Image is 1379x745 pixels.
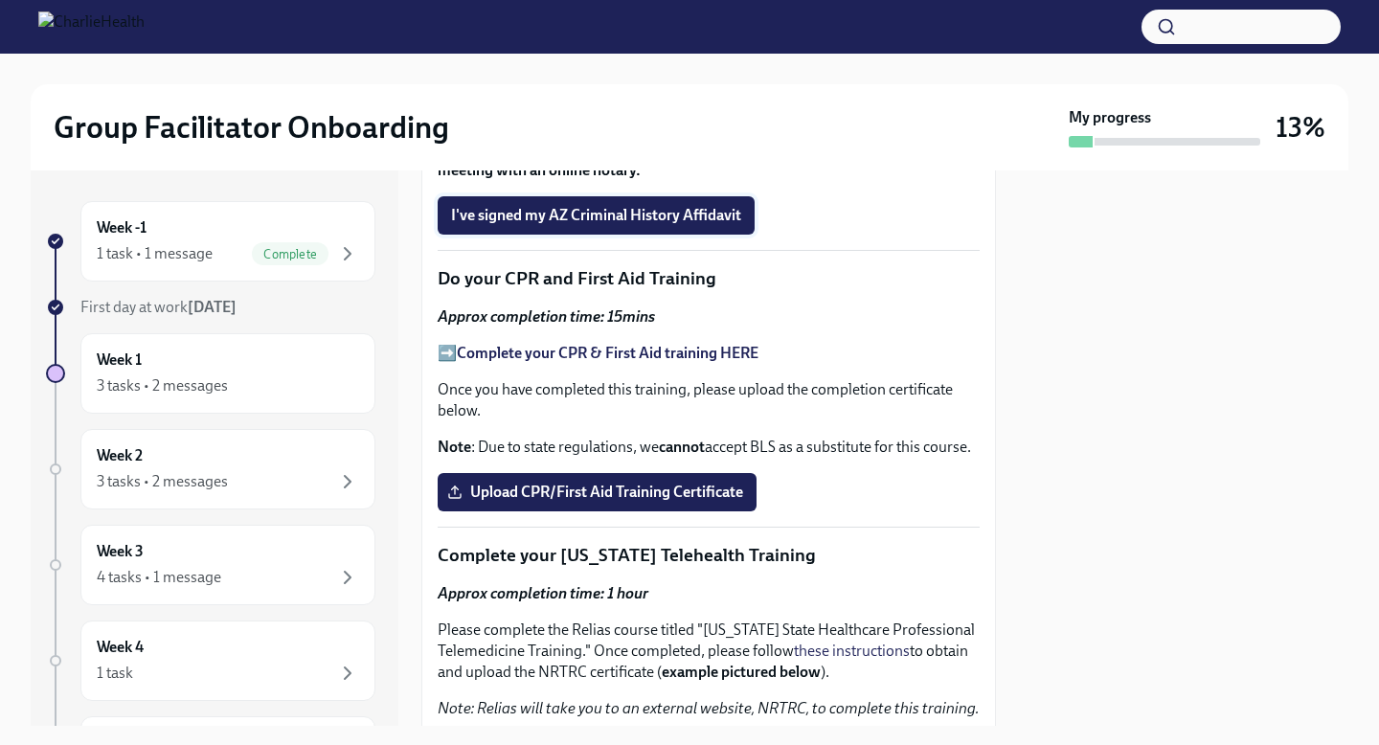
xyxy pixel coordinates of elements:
div: 1 task • 1 message [97,243,213,264]
a: these instructions [794,642,910,660]
span: First day at work [80,298,237,316]
h6: Week 4 [97,637,144,658]
a: Week 13 tasks • 2 messages [46,333,375,414]
span: Upload CPR/First Aid Training Certificate [451,483,743,502]
a: Week -11 task • 1 messageComplete [46,201,375,282]
strong: cannot [659,438,705,456]
strong: [DATE] [188,298,237,316]
p: ➡️ [438,343,980,364]
h6: Week 1 [97,350,142,371]
strong: Approx completion time: 1 hour [438,584,648,602]
a: Week 34 tasks • 1 message [46,525,375,605]
p: Please complete the Relias course titled "[US_STATE] State Healthcare Professional Telemedicine T... [438,620,980,683]
div: 3 tasks • 2 messages [97,375,228,396]
a: Week 41 task [46,621,375,701]
p: Do your CPR and First Aid Training [438,266,980,291]
a: Week 23 tasks • 2 messages [46,429,375,509]
p: Complete your [US_STATE] Telehealth Training [438,543,980,568]
span: I've signed my AZ Criminal History Affidavit [451,206,741,225]
div: 4 tasks • 1 message [97,567,221,588]
h6: Week 2 [97,445,143,466]
p: Once you have completed this training, please upload the completion certificate below. [438,379,980,421]
a: Complete your CPR & First Aid training HERE [457,344,758,362]
h3: 13% [1276,110,1325,145]
label: Upload CPR/First Aid Training Certificate [438,473,757,511]
button: I've signed my AZ Criminal History Affidavit [438,196,755,235]
strong: My progress [1069,107,1151,128]
p: : Due to state regulations, we accept BLS as a substitute for this course. [438,437,980,458]
div: 3 tasks • 2 messages [97,471,228,492]
h2: Group Facilitator Onboarding [54,108,449,147]
strong: example pictured below [662,663,821,681]
a: First day at work[DATE] [46,297,375,318]
em: Note: Relias will take you to an external website, NRTRC, to complete this training. [438,699,980,717]
strong: Approx completion time: 15mins [438,307,655,326]
strong: Note [438,438,471,456]
img: CharlieHealth [38,11,145,42]
span: Complete [252,247,328,261]
h6: Week 3 [97,541,144,562]
div: 1 task [97,663,133,684]
h6: Week -1 [97,217,147,238]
